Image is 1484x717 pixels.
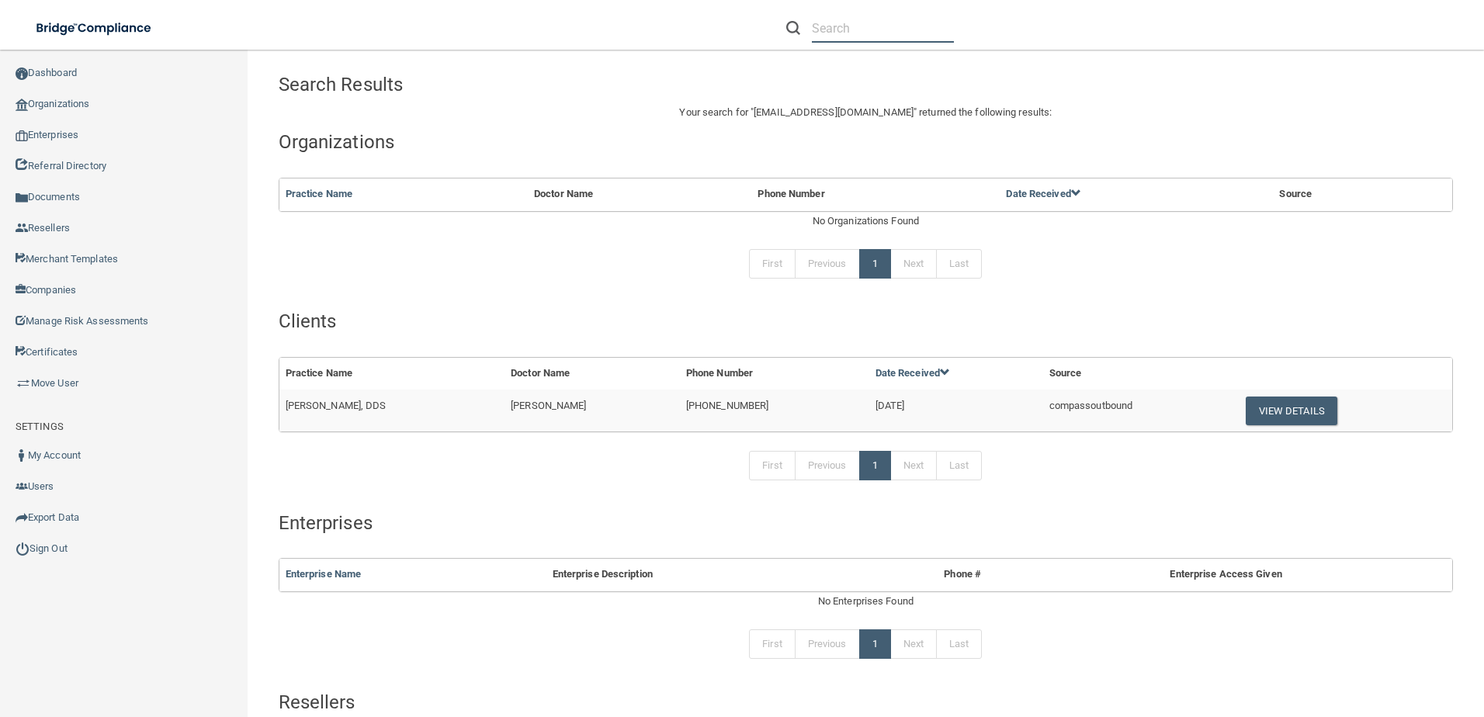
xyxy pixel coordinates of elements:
[16,192,28,204] img: icon-documents.8dae5593.png
[936,629,982,659] a: Last
[795,249,860,279] a: Previous
[1273,178,1413,210] th: Source
[279,311,1453,331] h4: Clients
[751,178,1000,210] th: Phone Number
[16,130,28,141] img: enterprise.0d942306.png
[286,400,387,411] span: [PERSON_NAME], DDS
[749,249,796,279] a: First
[16,68,28,80] img: ic_dashboard_dark.d01f4a41.png
[286,188,352,199] a: Practice Name
[1038,559,1415,591] th: Enterprise Access Given
[754,106,914,118] span: [EMAIL_ADDRESS][DOMAIN_NAME]
[279,103,1453,122] p: Your search for " " returned the following results:
[749,629,796,659] a: First
[890,451,937,480] a: Next
[875,367,950,379] a: Date Received
[16,417,64,436] label: SETTINGS
[1246,397,1337,425] button: View Details
[890,249,937,279] a: Next
[786,21,800,35] img: ic-search.3b580494.png
[16,480,28,493] img: icon-users.e205127d.png
[875,400,905,411] span: [DATE]
[279,592,1453,611] div: No Enterprises Found
[279,513,1453,533] h4: Enterprises
[686,400,768,411] span: [PHONE_NUMBER]
[749,451,796,480] a: First
[546,559,888,591] th: Enterprise Description
[279,692,1453,712] h4: Resellers
[279,74,754,95] h4: Search Results
[795,451,860,480] a: Previous
[16,99,28,111] img: organization-icon.f8decf85.png
[279,212,1453,230] div: No Organizations Found
[859,249,891,279] a: 1
[795,629,860,659] a: Previous
[1049,400,1133,411] span: compassoutbound
[16,542,29,556] img: ic_power_dark.7ecde6b1.png
[859,629,891,659] a: 1
[528,178,751,210] th: Doctor Name
[859,451,891,480] a: 1
[16,449,28,462] img: ic_user_dark.df1a06c3.png
[1006,188,1080,199] a: Date Received
[1043,358,1234,390] th: Source
[279,132,1453,152] h4: Organizations
[511,400,586,411] span: [PERSON_NAME]
[504,358,680,390] th: Doctor Name
[286,568,362,580] a: Enterprise Name
[812,14,954,43] input: Search
[936,451,982,480] a: Last
[279,358,504,390] th: Practice Name
[16,511,28,524] img: icon-export.b9366987.png
[888,559,1038,591] th: Phone #
[936,249,982,279] a: Last
[890,629,937,659] a: Next
[680,358,869,390] th: Phone Number
[23,12,166,44] img: bridge_compliance_login_screen.278c3ca4.svg
[16,376,31,391] img: briefcase.64adab9b.png
[16,222,28,234] img: ic_reseller.de258add.png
